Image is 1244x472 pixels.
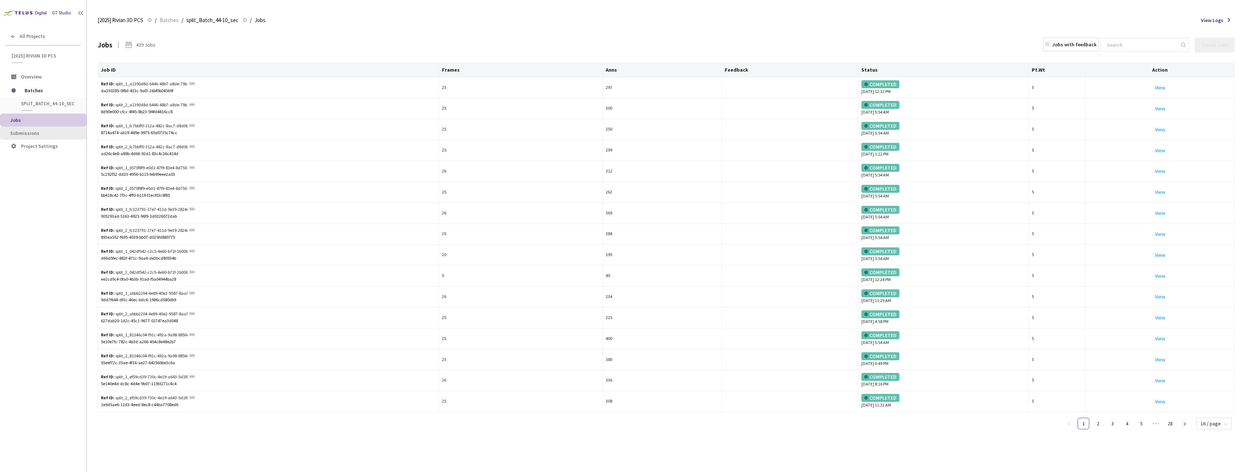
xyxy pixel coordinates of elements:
td: 26 [439,370,603,391]
div: ad26c4e8-a89b-4d66-92d1-83c4c36c414d [101,150,436,157]
span: All Projects [20,33,45,39]
span: split_Batch_44-10_sec [186,16,238,25]
span: 16 / page [1201,418,1227,429]
div: [DATE] 5:54 AM [861,164,1026,179]
div: split_1_abbb2204-4e89-40e2-9587-8aa58140b322 [101,290,188,297]
div: [DATE] 5:54 AM [861,185,1026,200]
th: Action [1086,63,1235,77]
td: 5 [1029,119,1086,140]
b: Ref ID: [101,228,115,233]
a: 4 [1121,418,1132,429]
span: split_Batch_44-10_sec [21,101,74,107]
b: Ref ID: [101,144,115,149]
div: split_1_fc7bbff0-312a-482c-8ac7-d8d0b61de092 [101,123,188,129]
td: 25 [439,307,603,328]
td: 250 [603,119,722,140]
th: Feedback [722,63,858,77]
td: 26 [439,286,603,307]
td: 234 [603,286,722,307]
th: Pt.Wt [1029,63,1086,77]
a: 5 [1136,418,1147,429]
div: 439 Jobs [136,41,155,49]
td: 5 [1029,77,1086,98]
li: Next 5 Pages [1150,418,1162,429]
b: Ref ID: [101,395,115,400]
div: [DATE] 8:16 PM [861,373,1026,388]
a: View [1155,210,1165,216]
b: Ref ID: [101,290,115,296]
td: 297 [603,77,722,98]
a: View [1155,105,1165,112]
b: Ref ID: [101,332,115,337]
a: 2 [1092,418,1103,429]
span: Jobs [10,117,21,123]
td: 308 [603,391,722,412]
a: View [1155,314,1165,321]
th: Anns [603,63,722,77]
div: [DATE] 5:54 AM [861,226,1026,241]
td: 20 [439,244,603,265]
div: [DATE] 1:22 PM [861,143,1026,158]
div: [DATE] 11:29 AM [861,289,1026,304]
a: View [1155,273,1165,279]
td: 5 [1029,349,1086,370]
th: Frames [439,63,603,77]
td: 5 [1029,244,1086,265]
button: right [1179,418,1190,429]
li: Previous Page [1063,418,1075,429]
td: 25 [439,140,603,161]
div: COMPLETED [861,164,899,172]
div: COMPLETED [861,352,899,360]
a: View [1155,231,1165,237]
div: Create Jobs [1201,42,1228,48]
td: 25 [439,77,603,98]
div: split_2_ef59cd39-730c-4e19-a643-5d1f8f16a7ca [101,395,188,401]
td: 25 [439,328,603,349]
b: Ref ID: [101,123,115,128]
div: split_1_a1390d8d-6446-48b7-a8de-79b12ab3c9eb [101,81,188,88]
td: 5 [1029,391,1086,412]
div: COMPLETED [861,394,899,402]
span: [2025] Rivian 3D PCS [98,16,143,25]
td: 5 [1029,286,1086,307]
div: 8714a474-ab19-489e-9975-65d0735c74cc [101,129,436,136]
a: View [1155,335,1165,342]
td: 5 [439,265,603,286]
div: [DATE] 5:54 AM [861,122,1026,137]
td: 5 [1029,161,1086,182]
span: Project Settings [21,143,58,149]
td: 40 [603,265,722,286]
div: COMPLETED [861,226,899,234]
a: View [1155,356,1165,363]
div: COMPLETED [861,331,899,339]
div: COMPLETED [861,143,899,151]
td: 25 [439,182,603,203]
b: Ref ID: [101,353,115,358]
div: split_1_81346c04-f91c-492a-9a98-8856eed7bbe1 [101,332,188,339]
div: split_2_a1390d8d-6446-48b7-a8de-79b12ab3c9eb [101,102,188,109]
a: View [1155,84,1165,91]
li: 5 [1136,418,1147,429]
button: left [1063,418,1075,429]
span: Batches [159,16,179,25]
div: COMPLETED [861,247,899,255]
div: d66d5fec-882f-471c-9aa6-de2bcd80934b [101,255,436,262]
li: 3 [1107,418,1118,429]
th: Status [859,63,1029,77]
div: COMPLETED [861,373,899,381]
li: Next Page [1179,418,1190,429]
a: 28 [1165,418,1176,429]
div: split_1_ef59cd39-730c-4e19-a643-5d1f8f16a7ca [101,374,188,380]
div: [DATE] 5:54 AM [861,247,1026,262]
b: Ref ID: [101,207,115,212]
div: Jobs with feedback [1052,41,1096,48]
td: 5 [1029,98,1086,119]
b: Ref ID: [101,248,115,254]
div: COMPLETED [861,122,899,130]
div: 8d90e000-cfcc-4f45-8b23-5f4fd4816cc8 [101,109,436,115]
li: / [250,16,252,25]
div: [DATE] 6:49 PM [861,352,1026,367]
li: 4 [1121,418,1133,429]
div: split_2_abbb2204-4e89-40e2-9587-8aa58140b322 [101,311,188,318]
